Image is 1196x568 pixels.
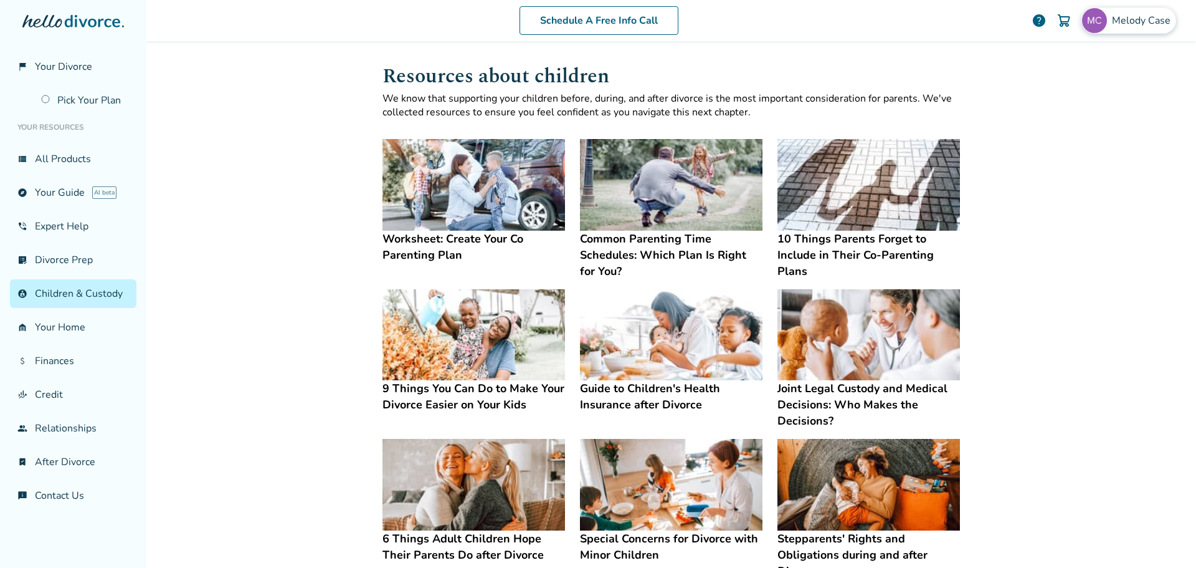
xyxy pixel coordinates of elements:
a: bookmark_checkAfter Divorce [10,448,136,476]
a: Special Concerns for Divorce with Minor ChildrenSpecial Concerns for Divorce with Minor Children [580,439,762,563]
li: Your Resources [10,115,136,140]
a: finance_modeCredit [10,380,136,409]
img: 10 Things Parents Forget to Include in Their Co-Parenting Plans [777,139,960,231]
span: AI beta [92,186,116,199]
h4: Special Concerns for Divorce with Minor Children [580,531,762,563]
h1: Resources about children [382,61,961,92]
span: flag_2 [17,62,27,72]
a: list_alt_checkDivorce Prep [10,246,136,274]
img: Cart [1056,13,1071,28]
h4: 10 Things Parents Forget to Include in Their Co-Parenting Plans [777,231,960,279]
a: view_listAll Products [10,145,136,173]
span: bookmark_check [17,457,27,467]
a: 6 Things Adult Children Hope Their Parents Do after Divorce6 Things Adult Children Hope Their Par... [382,439,565,563]
a: 10 Things Parents Forget to Include in Their Co-Parenting Plans10 Things Parents Forget to Includ... [777,139,960,279]
span: list_alt_check [17,255,27,265]
a: garage_homeYour Home [10,313,136,342]
img: Common Parenting Time Schedules: Which Plan Is Right for You? [580,139,762,231]
span: Your Divorce [35,60,92,74]
a: phone_in_talkExpert Help [10,212,136,241]
img: Worksheet: Create Your Co Parenting Plan [382,139,565,231]
span: group [17,423,27,433]
h4: 6 Things Adult Children Hope Their Parents Do after Divorce [382,531,565,563]
h4: Joint Legal Custody and Medical Decisions: Who Makes the Decisions? [777,380,960,429]
span: Melody Case [1112,14,1175,27]
a: flag_2Your Divorce [10,52,136,81]
span: finance_mode [17,390,27,400]
a: Guide to Children's Health Insurance after DivorceGuide to Children's Health Insurance after Divorce [580,289,762,413]
p: We know that supporting your children before, during, and after divorce is the most important con... [382,92,961,119]
span: account_child [17,289,27,299]
a: exploreYour GuideAI beta [10,178,136,207]
iframe: Chat Widget [1134,508,1196,568]
span: explore [17,188,27,198]
img: 6 Things Adult Children Hope Their Parents Do after Divorce [382,439,565,531]
a: account_childChildren & Custody [10,279,136,308]
a: chat_infoContact Us [10,481,136,510]
a: Pick Your Plan [34,86,136,115]
h4: Common Parenting Time Schedules: Which Plan Is Right for You? [580,231,762,279]
h4: Guide to Children's Health Insurance after Divorce [580,380,762,413]
a: Worksheet: Create Your Co Parenting PlanWorksheet: Create Your Co Parenting Plan [382,139,565,263]
span: chat_info [17,491,27,501]
a: help [1032,13,1046,28]
a: Schedule A Free Info Call [520,6,678,35]
img: Special Concerns for Divorce with Minor Children [580,439,762,531]
img: Joint Legal Custody and Medical Decisions: Who Makes the Decisions? [777,289,960,381]
a: attach_moneyFinances [10,347,136,375]
span: view_list [17,154,27,164]
img: mcase@akronchildrens.org [1082,8,1107,33]
img: Stepparents' Rights and Obligations during and after Divorce [777,439,960,531]
img: 9 Things You Can Do to Make Your Divorce Easier on Your Kids [382,289,565,381]
span: attach_money [17,356,27,366]
h4: Worksheet: Create Your Co Parenting Plan [382,231,565,263]
a: Joint Legal Custody and Medical Decisions: Who Makes the Decisions?Joint Legal Custody and Medica... [777,289,960,430]
a: groupRelationships [10,414,136,443]
img: Guide to Children's Health Insurance after Divorce [580,289,762,381]
a: 9 Things You Can Do to Make Your Divorce Easier on Your Kids9 Things You Can Do to Make Your Divo... [382,289,565,413]
a: Common Parenting Time Schedules: Which Plan Is Right for You?Common Parenting Time Schedules: Whi... [580,139,762,279]
span: phone_in_talk [17,221,27,231]
h4: 9 Things You Can Do to Make Your Divorce Easier on Your Kids [382,380,565,413]
span: garage_home [17,322,27,332]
